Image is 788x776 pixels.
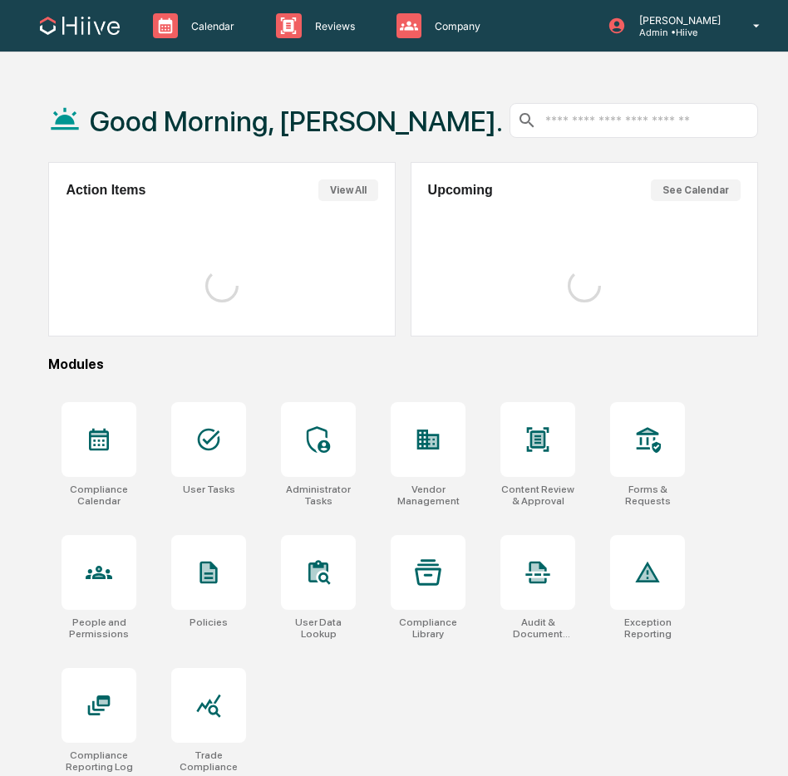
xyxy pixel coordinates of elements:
[610,484,685,507] div: Forms & Requests
[62,484,136,507] div: Compliance Calendar
[610,616,685,640] div: Exception Reporting
[66,183,145,198] h2: Action Items
[281,616,356,640] div: User Data Lookup
[500,484,575,507] div: Content Review & Approval
[626,27,729,38] p: Admin • Hiive
[183,484,235,495] div: User Tasks
[40,17,120,35] img: logo
[626,14,729,27] p: [PERSON_NAME]
[62,616,136,640] div: People and Permissions
[90,105,503,138] h1: Good Morning, [PERSON_NAME].
[178,20,243,32] p: Calendar
[302,20,363,32] p: Reviews
[318,179,378,201] button: View All
[171,749,246,773] div: Trade Compliance
[391,484,465,507] div: Vendor Management
[48,356,757,372] div: Modules
[500,616,575,640] div: Audit & Document Logs
[281,484,356,507] div: Administrator Tasks
[428,183,493,198] h2: Upcoming
[62,749,136,773] div: Compliance Reporting Log
[421,20,489,32] p: Company
[391,616,465,640] div: Compliance Library
[651,179,741,201] button: See Calendar
[190,616,228,628] div: Policies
